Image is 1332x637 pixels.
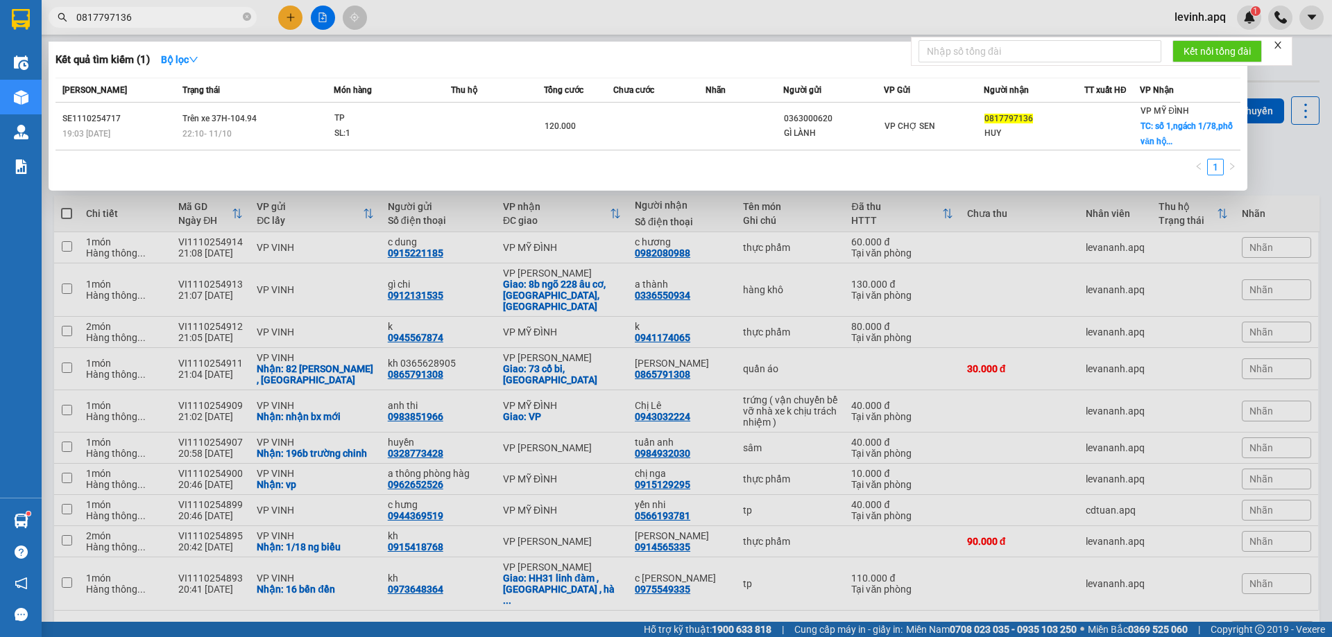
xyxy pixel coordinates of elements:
[545,121,576,131] span: 120.000
[1172,40,1262,62] button: Kết nối tổng đài
[1141,121,1233,146] span: TC: số 1,ngách 1/78,phố văn hộ...
[26,512,31,516] sup: 1
[14,514,28,528] img: warehouse-icon
[984,114,1033,123] span: 0817797136
[884,85,910,95] span: VP Gửi
[243,12,251,21] span: close-circle
[14,125,28,139] img: warehouse-icon
[150,49,210,71] button: Bộ lọcdown
[15,608,28,621] span: message
[984,85,1029,95] span: Người nhận
[1208,159,1223,175] a: 1
[613,85,654,95] span: Chưa cước
[1224,159,1240,175] li: Next Page
[189,55,198,64] span: down
[182,129,232,139] span: 22:10 - 11/10
[1084,85,1127,95] span: TT xuất HĐ
[984,126,1084,141] div: HUY
[14,55,28,70] img: warehouse-icon
[1207,159,1224,175] li: 1
[1228,162,1236,171] span: right
[544,85,583,95] span: Tổng cước
[182,85,220,95] span: Trạng thái
[62,112,178,126] div: SE1110254717
[1190,159,1207,175] button: left
[161,54,198,65] strong: Bộ lọc
[1190,159,1207,175] li: Previous Page
[62,129,110,139] span: 19:03 [DATE]
[14,90,28,105] img: warehouse-icon
[62,85,127,95] span: [PERSON_NAME]
[1141,106,1189,116] span: VP MỸ ĐÌNH
[15,577,28,590] span: notification
[1184,44,1251,59] span: Kết nối tổng đài
[76,10,240,25] input: Tìm tên, số ĐT hoặc mã đơn
[15,546,28,559] span: question-circle
[784,126,883,141] div: GÌ LÀNH
[334,111,438,126] div: TP
[334,85,372,95] span: Món hàng
[12,9,30,30] img: logo-vxr
[243,11,251,24] span: close-circle
[58,12,67,22] span: search
[1195,162,1203,171] span: left
[885,121,935,131] span: VP CHỢ SEN
[451,85,477,95] span: Thu hộ
[182,114,257,123] span: Trên xe 37H-104.94
[334,126,438,141] div: SL: 1
[706,85,726,95] span: Nhãn
[1273,40,1283,50] span: close
[919,40,1161,62] input: Nhập số tổng đài
[1140,85,1174,95] span: VP Nhận
[784,112,883,126] div: 0363000620
[1224,159,1240,175] button: right
[55,53,150,67] h3: Kết quả tìm kiếm ( 1 )
[14,159,28,174] img: solution-icon
[783,85,821,95] span: Người gửi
